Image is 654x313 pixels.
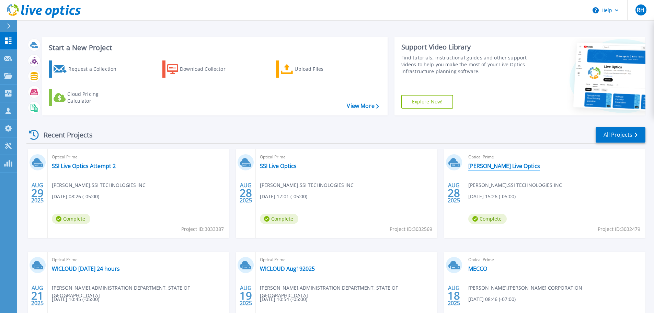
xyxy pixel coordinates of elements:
[52,265,120,272] a: WICLOUD [DATE] 24 hours
[447,180,460,205] div: AUG 2025
[448,190,460,196] span: 28
[52,153,225,161] span: Optical Prime
[401,95,454,109] a: Explore Now!
[401,43,529,52] div: Support Video Library
[52,214,90,224] span: Complete
[260,163,297,169] a: SSI Live Optics
[596,127,645,143] a: All Projects
[637,7,644,13] span: RH
[468,265,487,272] a: MECCO
[448,293,460,299] span: 18
[598,225,640,233] span: Project ID: 3032479
[49,89,125,106] a: Cloud Pricing Calculator
[52,193,99,200] span: [DATE] 08:26 (-05:00)
[260,193,307,200] span: [DATE] 17:01 (-05:00)
[31,180,44,205] div: AUG 2025
[260,256,433,264] span: Optical Prime
[67,91,122,104] div: Cloud Pricing Calculator
[447,283,460,308] div: AUG 2025
[390,225,432,233] span: Project ID: 3032569
[468,284,582,292] span: [PERSON_NAME] , [PERSON_NAME] CORPORATION
[31,293,44,299] span: 21
[260,295,307,303] span: [DATE] 10:54 (-05:00)
[239,283,252,308] div: AUG 2025
[276,60,353,78] a: Upload Files
[260,181,354,189] span: [PERSON_NAME] , SSI TECHNOLOGIES INC
[468,153,641,161] span: Optical Prime
[239,180,252,205] div: AUG 2025
[468,193,516,200] span: [DATE] 15:26 (-05:00)
[31,190,44,196] span: 29
[52,284,229,299] span: [PERSON_NAME] , ADMINISTRATION DEPARTMENT, STATE OF [GEOGRAPHIC_DATA]
[260,284,437,299] span: [PERSON_NAME] , ADMINISTRATION DEPARTMENT, STATE OF [GEOGRAPHIC_DATA]
[468,256,641,264] span: Optical Prime
[52,295,99,303] span: [DATE] 10:45 (-05:00)
[240,293,252,299] span: 19
[240,190,252,196] span: 28
[52,256,225,264] span: Optical Prime
[401,54,529,75] div: Find tutorials, instructional guides and other support videos to help you make the most of your L...
[68,62,123,76] div: Request a Collection
[180,62,235,76] div: Download Collector
[260,214,298,224] span: Complete
[52,181,146,189] span: [PERSON_NAME] , SSI TECHNOLOGIES INC
[52,163,116,169] a: SSI Live Optics Attempt 2
[260,265,315,272] a: WICLOUD Aug192025
[468,181,562,189] span: [PERSON_NAME] , SSI TECHNOLOGIES INC
[162,60,239,78] a: Download Collector
[295,62,349,76] div: Upload Files
[468,163,540,169] a: [PERSON_NAME] Live Optics
[181,225,224,233] span: Project ID: 3033387
[468,295,516,303] span: [DATE] 08:46 (-07:00)
[49,60,125,78] a: Request a Collection
[31,283,44,308] div: AUG 2025
[260,153,433,161] span: Optical Prime
[26,126,102,143] div: Recent Projects
[347,103,379,109] a: View More
[468,214,507,224] span: Complete
[49,44,379,52] h3: Start a New Project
